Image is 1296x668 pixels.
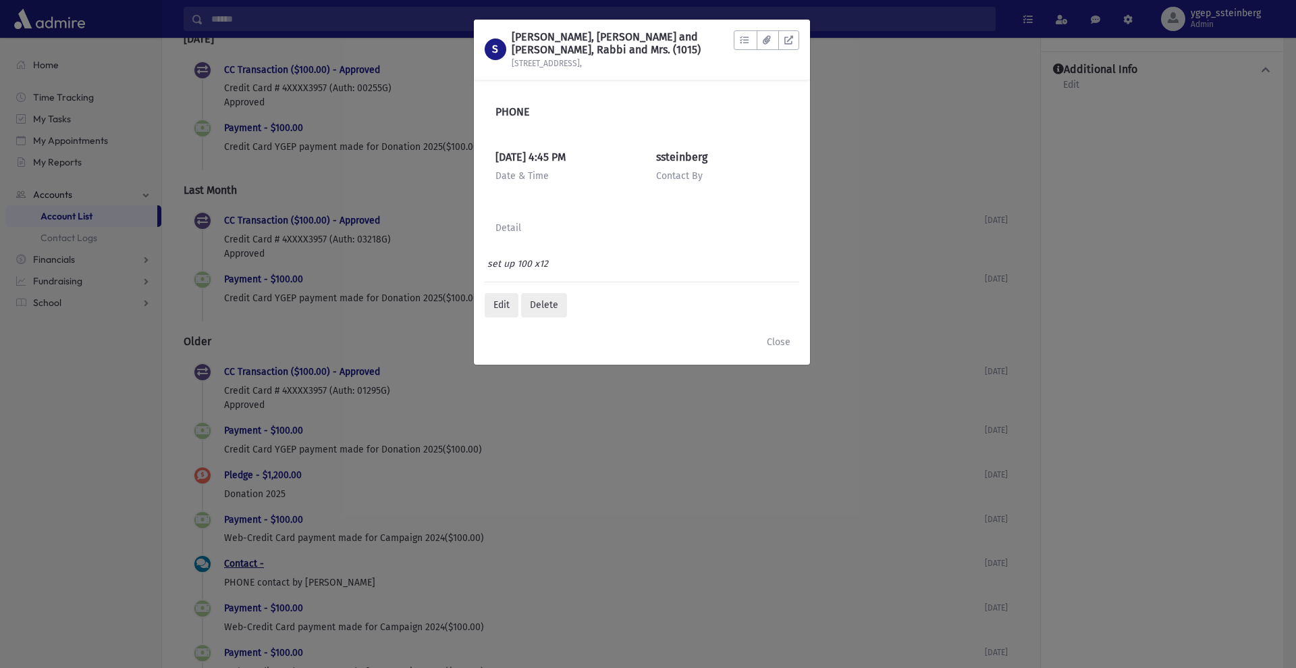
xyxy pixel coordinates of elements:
[495,221,788,235] div: Detail
[485,293,518,317] div: Edit
[485,38,506,60] div: S
[495,169,628,183] div: Date & Time
[512,30,734,56] h1: [PERSON_NAME], [PERSON_NAME] and [PERSON_NAME], Rabbi and Mrs. (1015)
[495,151,628,163] h6: [DATE] 4:45 PM
[495,105,788,118] h6: PHONE
[485,30,734,69] a: S [PERSON_NAME], [PERSON_NAME] and [PERSON_NAME], Rabbi and Mrs. (1015) [STREET_ADDRESS],
[656,151,788,163] h6: ssteinberg
[487,258,548,269] i: set up 100 x12
[521,293,567,317] div: Delete
[656,169,788,183] div: Contact By
[758,330,799,354] button: Close
[512,59,734,68] h6: [STREET_ADDRESS],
